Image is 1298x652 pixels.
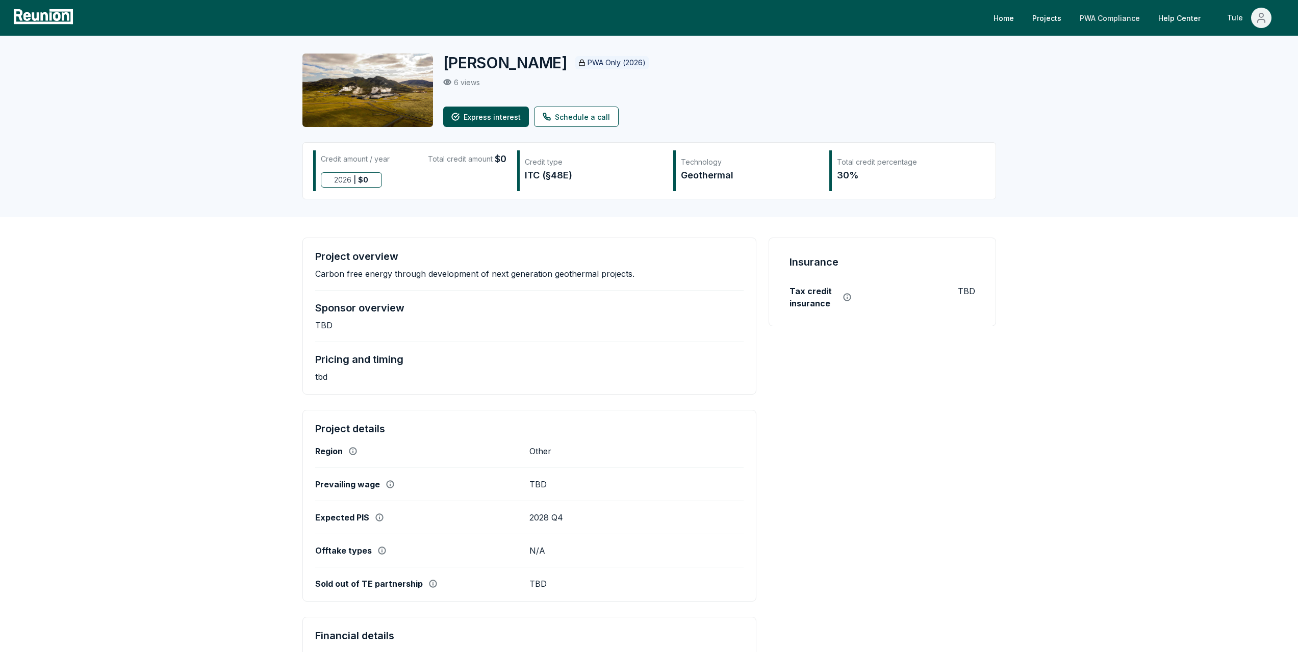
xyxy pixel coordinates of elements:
h4: Project details [315,423,744,435]
div: Geothermal [681,168,819,182]
p: 2028 Q4 [529,512,563,523]
span: 2026 [334,173,351,187]
label: Region [315,446,343,456]
div: ITC (§48E) [525,168,663,182]
a: Help Center [1150,8,1209,28]
p: Other [529,446,551,456]
a: Schedule a call [534,107,619,127]
span: | [353,173,356,187]
p: 6 views [454,78,480,87]
h4: Project overview [315,250,398,263]
nav: Main [985,8,1288,28]
label: Sold out of TE partnership [315,579,423,589]
a: Projects [1024,8,1070,28]
div: Tule [1227,8,1247,28]
label: Prevailing wage [315,479,380,489]
button: Express interest [443,107,529,127]
label: Tax credit insurance [790,285,837,309]
div: Total credit amount [428,152,506,166]
label: Offtake types [315,545,372,556]
h4: Pricing and timing [315,353,403,366]
a: PWA Compliance [1072,8,1148,28]
p: TBD [315,320,333,330]
div: Technology [681,157,819,167]
button: Tule [1219,8,1280,28]
span: $0 [495,152,506,166]
h2: [PERSON_NAME] [443,54,568,72]
p: TBD [958,285,975,297]
a: Home [985,8,1022,28]
p: TBD [529,479,547,489]
div: Credit type [525,157,663,167]
label: Expected PIS [315,512,369,523]
h4: Insurance [790,254,838,270]
div: 30% [837,168,975,182]
div: Total credit percentage [837,157,975,167]
p: N/A [529,545,545,556]
p: Carbon free energy through development of next generation geothermal projects. [315,269,634,279]
div: Credit amount / year [321,152,390,166]
p: PWA Only (2026) [588,58,646,68]
img: Blanford [302,54,433,127]
p: tbd [315,372,327,382]
h4: Financial details [315,630,744,642]
span: $ 0 [358,173,368,187]
p: TBD [529,579,547,589]
h4: Sponsor overview [315,302,404,314]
